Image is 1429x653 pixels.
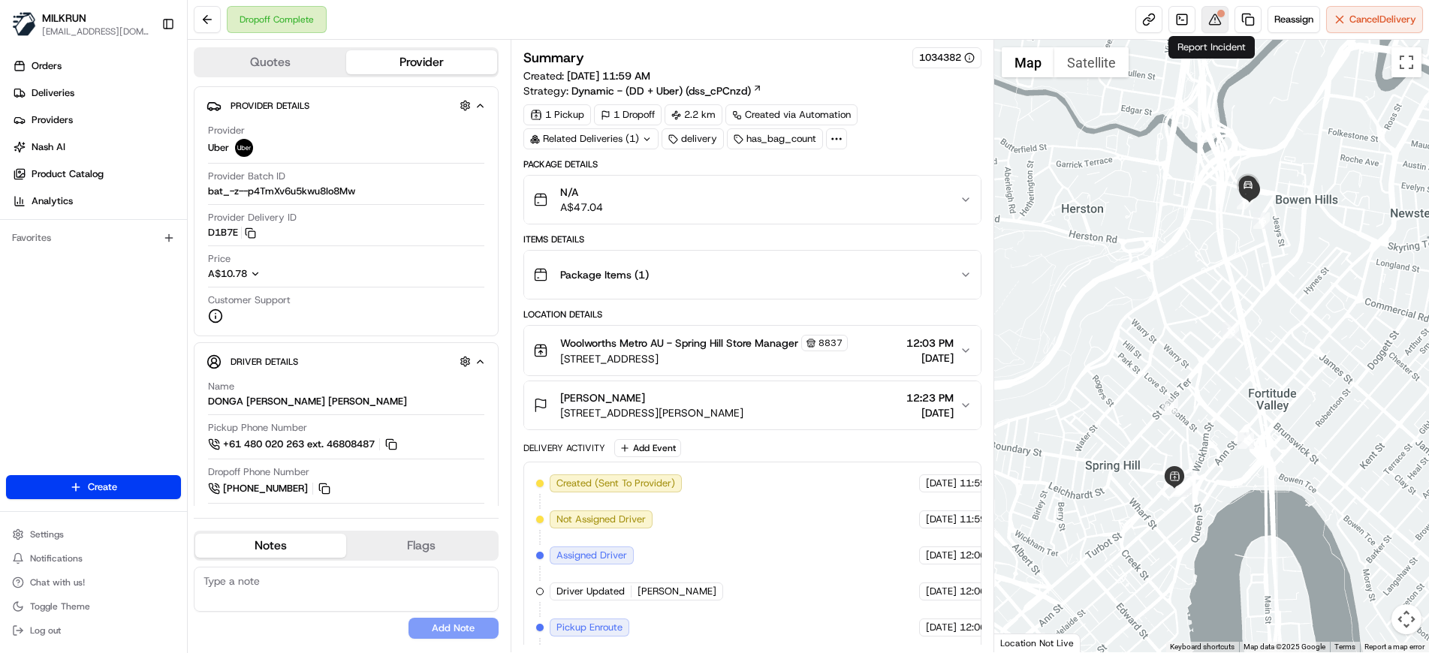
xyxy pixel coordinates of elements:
span: Provider Batch ID [208,170,285,183]
button: MILKRUNMILKRUN[EMAIL_ADDRESS][DOMAIN_NAME] [6,6,155,42]
button: [PERSON_NAME][STREET_ADDRESS][PERSON_NAME]12:23 PM[DATE] [524,381,981,429]
span: Dropoff Phone Number [208,465,309,479]
span: 12:06 PM AEST [960,621,1030,634]
span: Map data ©2025 Google [1244,642,1325,651]
span: [DATE] [926,549,957,562]
button: Provider [346,50,497,74]
span: Toggle Theme [30,600,90,612]
button: Add Event [614,439,681,457]
span: Settings [30,528,64,540]
div: 13 [1171,480,1187,497]
a: Analytics [6,189,187,213]
button: Create [6,475,181,499]
span: Orders [32,59,62,73]
span: Driver Updated [556,585,625,598]
span: [PHONE_NUMBER] [223,482,308,495]
a: [PHONE_NUMBER] [208,480,333,497]
div: Package Details [523,158,982,170]
button: Toggle fullscreen view [1391,47,1421,77]
span: Created (Sent To Provider) [556,477,675,490]
span: Reassign [1274,13,1313,26]
span: +61 480 020 263 ext. 46808487 [223,438,375,451]
span: Created: [523,68,650,83]
button: Provider Details [207,93,486,118]
span: Name [208,380,234,393]
span: 8837 [819,337,843,349]
span: Driver Details [231,356,298,368]
span: [DATE] [926,477,957,490]
button: MILKRUN [42,11,86,26]
span: [PERSON_NAME] [560,390,645,405]
div: 17 [1237,193,1253,209]
a: +61 480 020 263 ext. 46808487 [208,436,399,453]
span: [DATE] [926,513,957,526]
div: Strategy: [523,83,762,98]
span: Assigned Driver [556,549,627,562]
button: Driver Details [207,349,486,374]
span: Deliveries [32,86,74,100]
span: Provider Delivery ID [208,211,297,224]
span: Providers [32,113,73,127]
span: Pickup Enroute [556,621,623,634]
span: 12:06 PM AEST [960,549,1030,562]
a: Report a map error [1364,642,1424,651]
div: 16 [1253,212,1270,229]
span: [DATE] [906,351,954,366]
button: Map camera controls [1391,604,1421,634]
button: D1B7E [208,226,256,239]
span: 12:23 PM [906,390,954,405]
span: Create [88,480,117,494]
button: Show satellite imagery [1054,47,1129,77]
a: Orders [6,54,187,78]
span: [DATE] [926,621,957,634]
span: [PERSON_NAME] [638,585,716,598]
button: Log out [6,620,181,641]
span: 11:59 AM AEST [960,513,1030,526]
div: delivery [662,128,724,149]
span: Chat with us! [30,576,85,588]
span: Notifications [30,552,83,564]
img: Google [998,633,1048,652]
button: [EMAIL_ADDRESS][DOMAIN_NAME] [42,26,149,38]
a: Terms (opens in new tab) [1334,642,1355,651]
a: Providers [6,108,187,132]
span: [DATE] [926,585,957,598]
div: Created via Automation [725,104,858,125]
button: Show street map [1002,47,1054,77]
button: Notifications [6,548,181,569]
div: Delivery Activity [523,442,605,454]
button: Package Items (1) [524,251,981,299]
button: 1034382 [919,51,975,65]
div: 1 Pickup [523,104,591,125]
button: Flags [346,534,497,558]
span: 12:06 PM AEST [960,585,1030,598]
span: A$10.78 [208,267,247,280]
span: Pickup Phone Number [208,421,307,435]
div: Related Deliveries (1) [523,128,659,149]
span: Price [208,252,231,266]
span: Uber [208,141,229,155]
button: A$10.78 [208,267,340,281]
a: Product Catalog [6,162,187,186]
button: CancelDelivery [1326,6,1423,33]
div: 14 [1162,399,1178,415]
div: 1 Dropoff [594,104,662,125]
span: 11:59 AM AEST [960,477,1030,490]
span: Provider [208,124,245,137]
span: Log out [30,624,61,636]
div: DONGA [PERSON_NAME] [PERSON_NAME] [208,395,407,408]
button: Settings [6,524,181,545]
button: Chat with us! [6,572,181,593]
button: Notes [195,534,346,558]
button: Woolworths Metro AU - Spring Hill Store Manager8837[STREET_ADDRESS]12:03 PM[DATE] [524,326,981,375]
span: Cancel Delivery [1349,13,1416,26]
span: Not Assigned Driver [556,513,646,526]
span: [DATE] [906,405,954,420]
div: has_bag_count [727,128,823,149]
button: Keyboard shortcuts [1170,642,1235,652]
span: bat_-z--p4TmXv6u5kwu8Io8Mw [208,185,355,198]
